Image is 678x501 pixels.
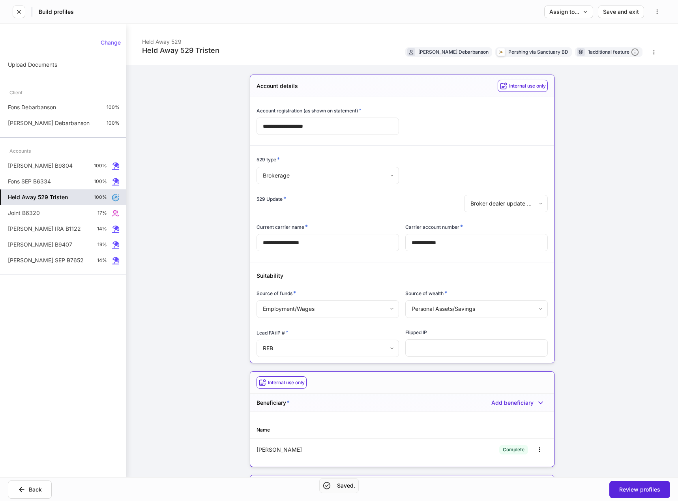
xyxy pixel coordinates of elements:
div: Save and exit [603,9,639,15]
button: Review profiles [609,481,670,498]
h5: Account details [257,82,298,90]
div: Back [18,486,42,494]
h5: Build profiles [39,8,74,16]
p: 19% [97,241,107,248]
h6: Account registration (as shown on statement) [257,107,361,114]
div: Complete [503,446,524,453]
p: Upload Documents [8,61,57,69]
div: Name [257,426,402,434]
button: Add beneficiary [491,399,548,407]
p: 100% [107,120,120,126]
h6: 529 Update [257,195,286,203]
div: [PERSON_NAME] Debarbanson [418,48,489,56]
p: 100% [107,104,120,110]
div: Broker dealer update ONLY [464,195,547,212]
h5: Held Away 529 Tristen [8,193,68,201]
p: Fons SEP B6334 [8,178,51,185]
p: [PERSON_NAME] B9407 [8,241,72,249]
div: Accounts [9,144,31,158]
p: 17% [97,210,107,216]
button: Assign to... [544,6,593,18]
h6: Flipped IP [405,329,427,336]
h5: Suitability [257,272,548,280]
h6: Source of funds [257,289,296,297]
p: 14% [97,257,107,264]
div: Personal Assets/Savings [405,300,547,318]
h6: Lead FA/IP # [257,329,288,336]
p: Joint B6320 [8,209,40,217]
h6: Internal use only [509,82,546,90]
div: 1 additional feature [588,48,639,56]
p: 100% [94,163,107,169]
div: Held Away 529 Tristen [142,46,219,55]
h5: Saved. [337,482,355,490]
div: Employment/Wages [257,300,399,318]
div: Client [9,86,22,99]
p: 100% [94,178,107,185]
p: [PERSON_NAME] SEP B7652 [8,256,84,264]
p: [PERSON_NAME] B9804 [8,162,73,170]
div: Review profiles [619,487,660,492]
h6: Internal use only [268,379,305,386]
div: Pershing via Sanctuary BD [508,48,568,56]
h6: Current carrier name [257,223,308,231]
div: Brokerage [257,167,399,184]
p: 100% [94,194,107,200]
button: Back [8,480,52,499]
p: 14% [97,226,107,232]
p: [PERSON_NAME] IRA B1122 [8,225,81,233]
div: Held Away 529 [142,33,219,46]
h6: 529 type [257,155,280,163]
button: Change [96,36,126,49]
div: Assign to... [549,9,588,15]
div: Change [101,40,121,45]
div: [PERSON_NAME] [257,446,402,454]
div: REB [257,340,399,357]
button: Save and exit [598,6,644,18]
h6: Source of wealth [405,289,447,297]
p: [PERSON_NAME] Debarbanson [8,119,90,127]
p: Fons Debarbanson [8,103,56,111]
h6: Carrier account number [405,223,463,231]
h5: Beneficiary [257,399,290,407]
